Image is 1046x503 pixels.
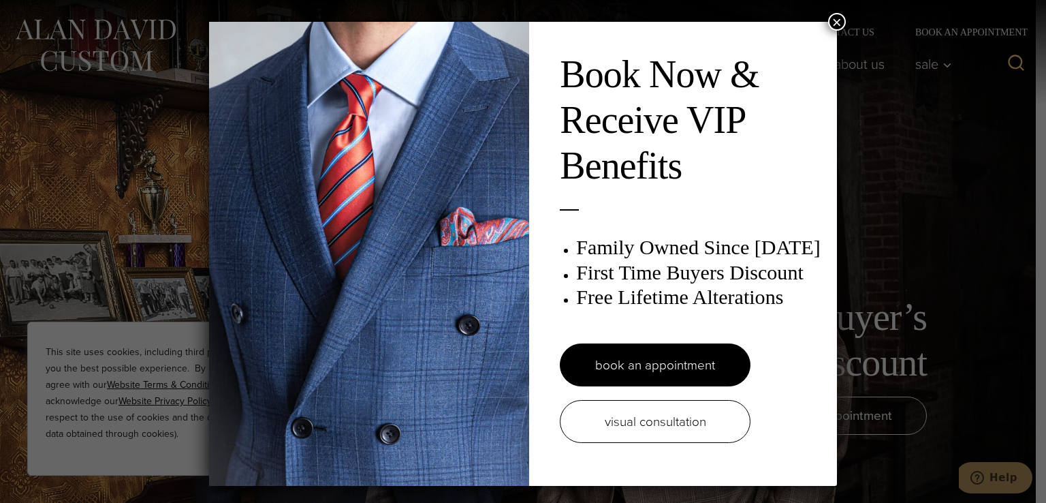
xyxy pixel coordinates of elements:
[576,285,823,309] h3: Free Lifetime Alterations
[576,235,823,260] h3: Family Owned Since [DATE]
[828,13,846,31] button: Close
[560,52,823,189] h2: Book Now & Receive VIP Benefits
[31,10,59,22] span: Help
[576,260,823,285] h3: First Time Buyers Discount
[560,400,750,443] a: visual consultation
[560,344,750,386] a: book an appointment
